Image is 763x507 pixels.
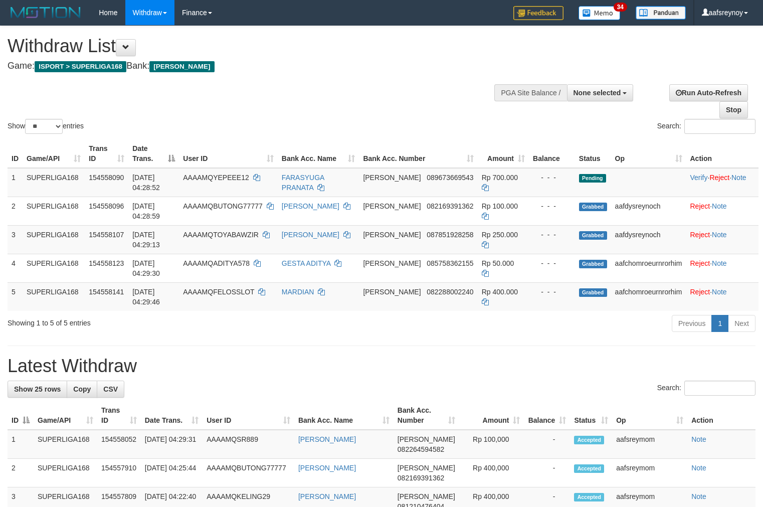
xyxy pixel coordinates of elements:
[278,139,359,168] th: Bank Acc. Name: activate to sort column ascending
[34,459,97,487] td: SUPERLIGA168
[690,202,710,210] a: Reject
[183,174,249,182] span: AAAAMQYEPEEE12
[567,84,634,101] button: None selected
[282,231,339,239] a: [PERSON_NAME]
[524,430,570,459] td: -
[533,173,571,183] div: - - -
[459,401,524,430] th: Amount: activate to sort column ascending
[8,282,23,311] td: 5
[23,139,85,168] th: Game/API: activate to sort column ascending
[14,385,61,393] span: Show 25 rows
[203,459,294,487] td: AAAAMQBUTONG77777
[579,231,607,240] span: Grabbed
[8,356,755,376] h1: Latest Withdraw
[524,401,570,430] th: Balance: activate to sort column ascending
[612,401,687,430] th: Op: activate to sort column ascending
[611,254,686,282] td: aafchomroeurnrorhim
[394,401,459,430] th: Bank Acc. Number: activate to sort column ascending
[67,381,97,398] a: Copy
[636,6,686,20] img: panduan.png
[89,288,124,296] span: 154558141
[427,174,473,182] span: Copy 089673669543 to clipboard
[298,435,356,443] a: [PERSON_NAME]
[684,381,755,396] input: Search:
[89,174,124,182] span: 154558090
[612,430,687,459] td: aafsreymom
[8,459,34,487] td: 2
[684,119,755,134] input: Search:
[73,385,91,393] span: Copy
[23,282,85,311] td: SUPERLIGA168
[533,287,571,297] div: - - -
[657,381,755,396] label: Search:
[686,225,759,254] td: ·
[8,5,84,20] img: MOTION_logo.png
[686,254,759,282] td: ·
[691,464,706,472] a: Note
[686,168,759,197] td: · ·
[141,430,203,459] td: [DATE] 04:29:31
[575,139,611,168] th: Status
[482,259,514,267] span: Rp 50.000
[97,430,141,459] td: 154558052
[686,282,759,311] td: ·
[579,6,621,20] img: Button%20Memo.svg
[398,474,444,482] span: Copy 082169391362 to clipboard
[89,259,124,267] span: 154558123
[8,139,23,168] th: ID
[23,197,85,225] td: SUPERLIGA168
[363,174,421,182] span: [PERSON_NAME]
[690,174,708,182] a: Verify
[712,231,727,239] a: Note
[579,260,607,268] span: Grabbed
[282,259,331,267] a: GESTA ADITYA
[183,259,250,267] span: AAAAMQADITYA578
[719,101,748,118] a: Stop
[672,315,712,332] a: Previous
[97,381,124,398] a: CSV
[709,174,729,182] a: Reject
[427,202,473,210] span: Copy 082169391362 to clipboard
[611,139,686,168] th: Op: activate to sort column ascending
[478,139,529,168] th: Amount: activate to sort column ascending
[691,435,706,443] a: Note
[482,288,518,296] span: Rp 400.000
[611,197,686,225] td: aafdysreynoch
[459,459,524,487] td: Rp 400,000
[690,231,710,239] a: Reject
[8,36,499,56] h1: Withdraw List
[103,385,118,393] span: CSV
[363,288,421,296] span: [PERSON_NAME]
[686,139,759,168] th: Action
[179,139,278,168] th: User ID: activate to sort column ascending
[363,231,421,239] span: [PERSON_NAME]
[97,401,141,430] th: Trans ID: activate to sort column ascending
[298,492,356,500] a: [PERSON_NAME]
[482,231,518,239] span: Rp 250.000
[711,315,728,332] a: 1
[23,225,85,254] td: SUPERLIGA168
[132,231,160,249] span: [DATE] 04:29:13
[686,197,759,225] td: ·
[203,430,294,459] td: AAAAMQSR889
[8,254,23,282] td: 4
[128,139,179,168] th: Date Trans.: activate to sort column descending
[669,84,748,101] a: Run Auto-Refresh
[132,288,160,306] span: [DATE] 04:29:46
[132,202,160,220] span: [DATE] 04:28:59
[427,259,473,267] span: Copy 085758362155 to clipboard
[8,168,23,197] td: 1
[611,225,686,254] td: aafdysreynoch
[132,174,160,192] span: [DATE] 04:28:52
[657,119,755,134] label: Search:
[97,459,141,487] td: 154557910
[712,259,727,267] a: Note
[533,258,571,268] div: - - -
[294,401,394,430] th: Bank Acc. Name: activate to sort column ascending
[282,202,339,210] a: [PERSON_NAME]
[89,231,124,239] span: 154558107
[579,174,606,183] span: Pending
[282,174,324,192] a: FARASYUGA PRANATA
[712,202,727,210] a: Note
[23,168,85,197] td: SUPERLIGA168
